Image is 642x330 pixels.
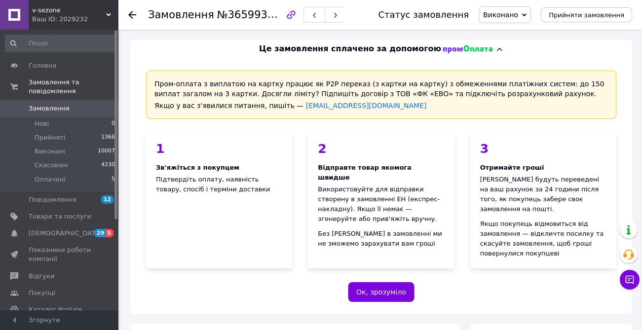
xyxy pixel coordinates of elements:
[146,71,616,119] div: Пром-оплата з виплатою на картку працює як P2P переказ (з картки на картку) з обмеженнями платіжн...
[480,143,606,155] div: 3
[541,7,632,22] button: Прийняти замовлення
[32,6,106,15] span: v-sezone
[101,195,113,204] span: 12
[128,10,136,20] div: Повернутися назад
[156,164,239,171] span: Зв'яжіться з покупцем
[29,61,56,70] span: Головна
[483,11,518,19] span: Виконано
[318,164,412,181] span: Відправте товар якомога швидше
[29,305,82,314] span: Каталог ProSale
[29,78,118,96] span: Замовлення та повідомлення
[29,104,70,113] span: Замовлення
[35,119,49,128] span: Нові
[101,161,115,170] span: 4230
[94,229,106,237] span: 29
[318,184,444,224] div: Використовуйте для відправки створену в замовленні ЕН (експрес-накладну). Якщо її немає — згенеру...
[154,101,608,110] div: Якщо у вас з'явилися питання, пишіть —
[148,9,214,21] span: Замовлення
[480,219,606,258] div: Якщо покупець відмовиться від замовлення — відкличте посилку та скасуйте замовлення, щоб гроші по...
[318,229,444,249] div: Без [PERSON_NAME] в замовленні ми не зможемо зарахувати вам гроші
[29,289,55,297] span: Покупці
[106,229,113,237] span: 5
[29,229,102,238] span: [DEMOGRAPHIC_DATA]
[549,11,624,19] span: Прийняти замовлення
[306,102,427,110] a: [EMAIL_ADDRESS][DOMAIN_NAME]
[156,143,282,155] div: 1
[217,8,287,21] span: №365993797
[35,133,65,142] span: Прийняті
[318,143,444,155] div: 2
[35,147,65,156] span: Виконані
[480,164,544,171] span: Отримайте гроші
[5,35,116,52] input: Пошук
[112,175,115,184] span: 5
[35,161,68,170] span: Скасовані
[480,175,606,214] div: [PERSON_NAME] будуть переведені на ваш рахунок за 24 години після того, як покупець забере своє з...
[620,270,640,290] button: Чат з покупцем
[32,15,118,24] div: Ваш ID: 2029232
[259,43,441,55] span: Це замовлення сплачено за допомогою
[29,246,91,263] span: Показники роботи компанії
[29,212,91,221] span: Товари та послуги
[112,119,115,128] span: 0
[98,147,115,156] span: 10007
[378,10,469,20] div: Статус замовлення
[348,282,415,302] button: Ок, зрозуміло
[29,195,76,204] span: Повідомлення
[35,175,66,184] span: Оплачені
[146,133,292,268] div: Підтвердіть оплату, наявність товару, спосіб і терміни доставки
[101,133,115,142] span: 1366
[29,272,54,281] span: Відгуки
